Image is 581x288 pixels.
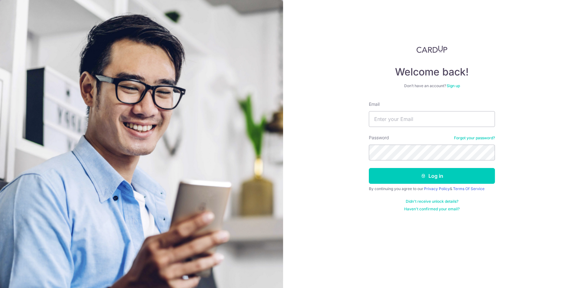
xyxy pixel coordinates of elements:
[369,186,495,191] div: By continuing you agree to our &
[369,135,389,141] label: Password
[424,186,450,191] a: Privacy Policy
[454,135,495,141] a: Forgot your password?
[369,168,495,184] button: Log in
[369,83,495,88] div: Don’t have an account?
[404,207,460,212] a: Haven't confirmed your email?
[406,199,458,204] a: Didn't receive unlock details?
[447,83,460,88] a: Sign up
[369,66,495,78] h4: Welcome back!
[369,101,380,107] label: Email
[416,45,447,53] img: CardUp Logo
[453,186,485,191] a: Terms Of Service
[369,111,495,127] input: Enter your Email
